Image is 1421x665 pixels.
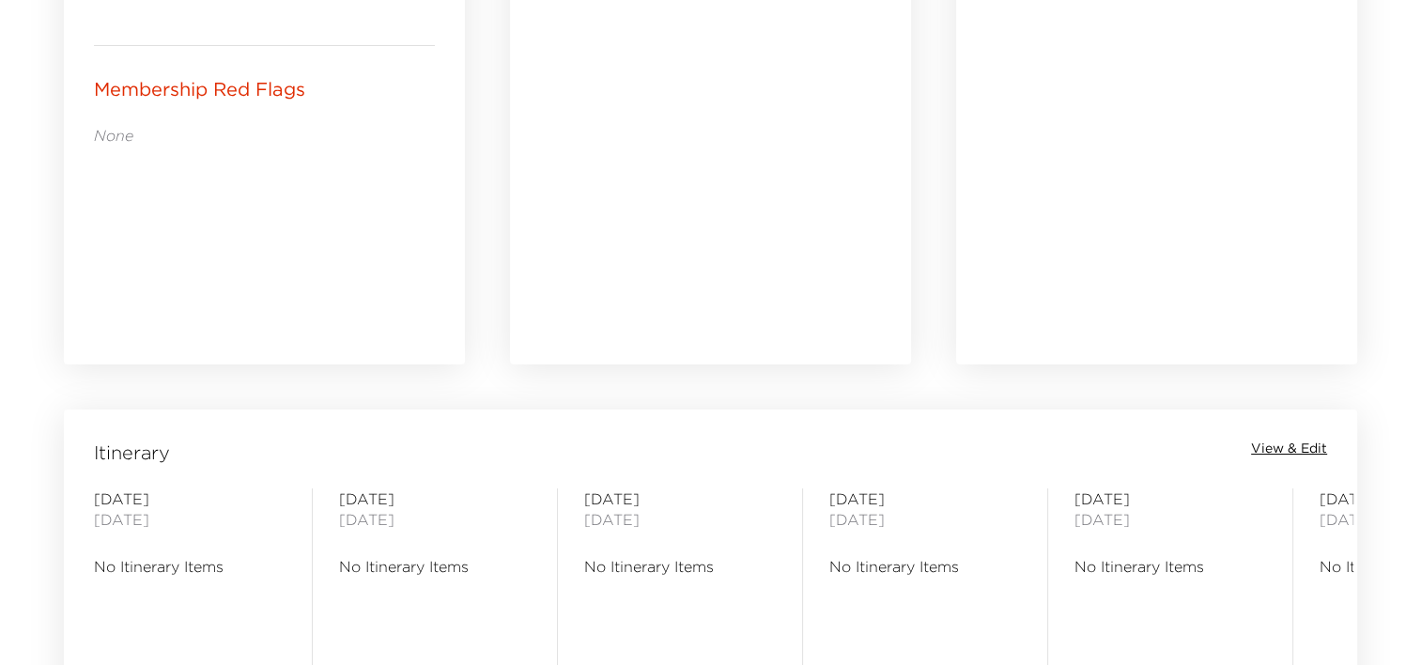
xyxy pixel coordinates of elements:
span: [DATE] [584,488,776,509]
span: No Itinerary Items [1074,556,1266,577]
span: No Itinerary Items [339,556,531,577]
p: None [94,125,435,146]
span: No Itinerary Items [829,556,1021,577]
span: [DATE] [94,509,286,530]
span: [DATE] [1074,509,1266,530]
p: Membership Red Flags [94,76,305,102]
span: [DATE] [584,509,776,530]
span: No Itinerary Items [94,556,286,577]
span: [DATE] [339,488,531,509]
button: View & Edit [1251,440,1327,458]
span: [DATE] [829,488,1021,509]
span: [DATE] [1074,488,1266,509]
span: [DATE] [94,488,286,509]
span: No Itinerary Items [584,556,776,577]
span: [DATE] [829,509,1021,530]
span: Itinerary [94,440,170,466]
span: [DATE] [339,509,531,530]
